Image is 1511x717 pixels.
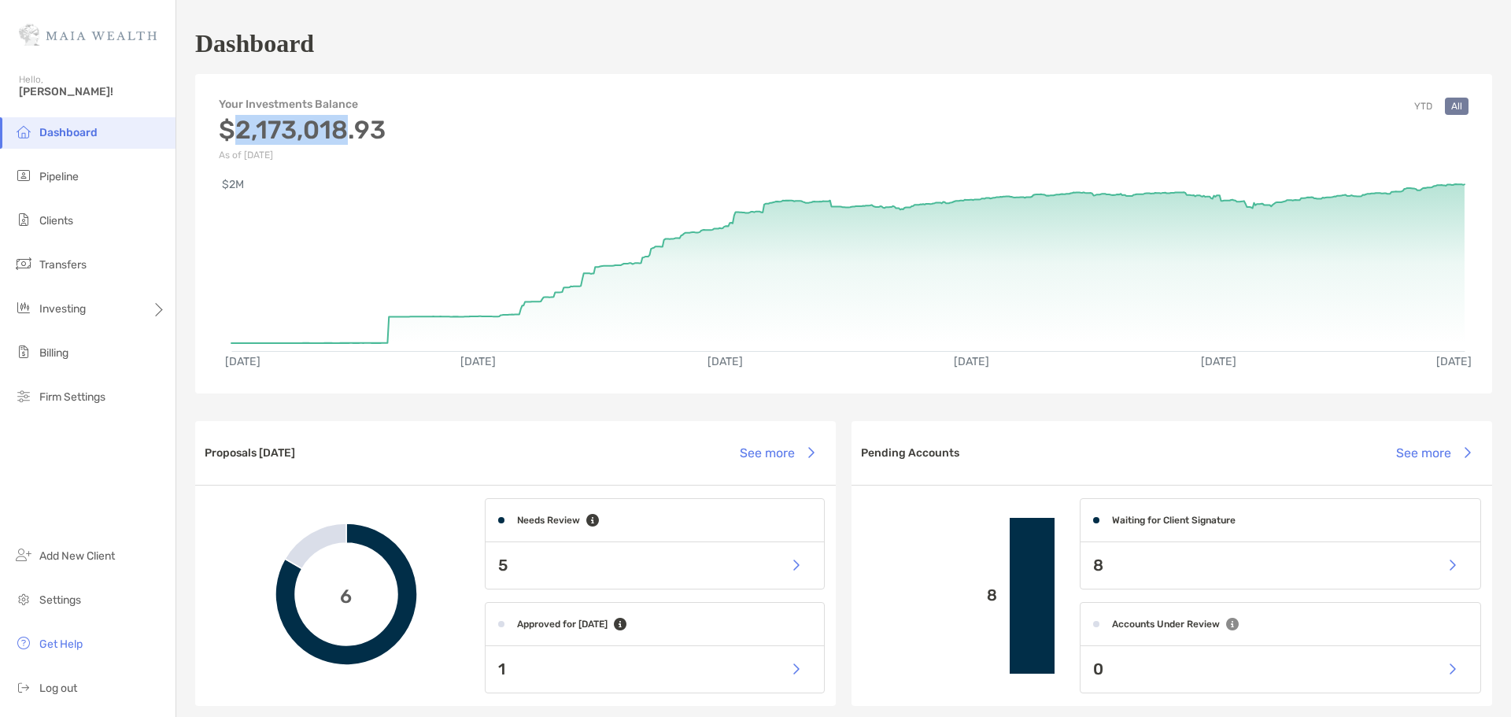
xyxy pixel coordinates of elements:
[39,214,73,227] span: Clients
[14,545,33,564] img: add_new_client icon
[205,446,295,460] h3: Proposals [DATE]
[14,342,33,361] img: billing icon
[517,515,580,526] h4: Needs Review
[954,355,989,368] text: [DATE]
[340,583,352,606] span: 6
[14,166,33,185] img: pipeline icon
[1201,355,1236,368] text: [DATE]
[1093,660,1103,679] p: 0
[39,302,86,316] span: Investing
[14,386,33,405] img: firm-settings icon
[1445,98,1469,115] button: All
[1112,515,1236,526] h4: Waiting for Client Signature
[14,678,33,697] img: logout icon
[39,126,98,139] span: Dashboard
[14,589,33,608] img: settings icon
[39,390,105,404] span: Firm Settings
[219,115,386,145] h3: $2,173,018.93
[219,98,386,111] h4: Your Investments Balance
[1112,619,1220,630] h4: Accounts Under Review
[517,619,608,630] h4: Approved for [DATE]
[39,638,83,651] span: Get Help
[498,660,505,679] p: 1
[1384,435,1483,470] button: See more
[19,6,157,63] img: Zoe Logo
[39,258,87,272] span: Transfers
[14,634,33,652] img: get-help icon
[1093,556,1103,575] p: 8
[39,170,79,183] span: Pipeline
[195,29,314,58] h1: Dashboard
[39,549,115,563] span: Add New Client
[225,355,260,368] text: [DATE]
[219,150,386,161] p: As of [DATE]
[14,210,33,229] img: clients icon
[460,355,496,368] text: [DATE]
[707,355,743,368] text: [DATE]
[19,85,166,98] span: [PERSON_NAME]!
[14,298,33,317] img: investing icon
[861,446,959,460] h3: Pending Accounts
[1408,98,1439,115] button: YTD
[39,593,81,607] span: Settings
[14,122,33,141] img: dashboard icon
[727,435,826,470] button: See more
[222,178,244,191] text: $2M
[1436,355,1472,368] text: [DATE]
[14,254,33,273] img: transfers icon
[39,682,77,695] span: Log out
[39,346,68,360] span: Billing
[864,586,997,605] p: 8
[498,556,508,575] p: 5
